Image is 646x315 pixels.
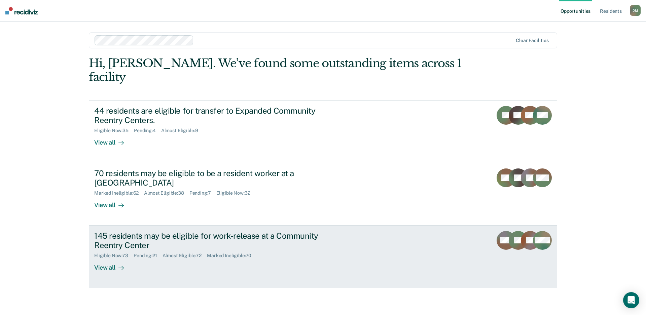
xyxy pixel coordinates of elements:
div: View all [94,133,132,147]
div: 145 residents may be eligible for work-release at a Community Reentry Center [94,231,330,250]
div: Almost Eligible : 9 [161,128,204,133]
a: 70 residents may be eligible to be a resident worker at a [GEOGRAPHIC_DATA]Marked Ineligible:62Al... [89,163,557,226]
div: View all [94,259,132,272]
div: 44 residents are eligible for transfer to Expanded Community Reentry Centers. [94,106,330,125]
div: Almost Eligible : 38 [144,190,189,196]
div: Eligible Now : 35 [94,128,134,133]
button: DM [630,5,641,16]
div: Hi, [PERSON_NAME]. We’ve found some outstanding items across 1 facility [89,56,464,84]
div: Marked Ineligible : 70 [207,253,257,259]
div: Pending : 4 [134,128,161,133]
a: 44 residents are eligible for transfer to Expanded Community Reentry Centers.Eligible Now:35Pendi... [89,100,557,163]
a: 145 residents may be eligible for work-release at a Community Reentry CenterEligible Now:73Pendin... [89,226,557,288]
div: Pending : 7 [189,190,216,196]
div: 70 residents may be eligible to be a resident worker at a [GEOGRAPHIC_DATA] [94,168,330,188]
div: Pending : 21 [134,253,163,259]
div: Open Intercom Messenger [623,292,639,308]
div: Eligible Now : 73 [94,253,134,259]
div: Marked Ineligible : 62 [94,190,144,196]
img: Recidiviz [5,7,38,14]
div: D M [630,5,641,16]
div: Almost Eligible : 72 [163,253,207,259]
div: View all [94,196,132,209]
div: Eligible Now : 32 [216,190,256,196]
div: Clear facilities [516,38,549,43]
